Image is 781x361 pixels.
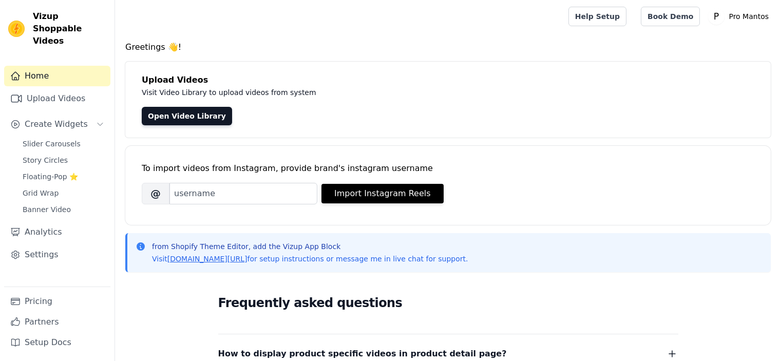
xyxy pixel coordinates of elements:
a: Book Demo [641,7,700,26]
div: To import videos from Instagram, provide brand's instagram username [142,162,754,175]
a: Banner Video [16,202,110,217]
span: Create Widgets [25,118,88,130]
span: Story Circles [23,155,68,165]
span: Slider Carousels [23,139,81,149]
span: @ [142,183,169,204]
a: Floating-Pop ⭐ [16,169,110,184]
input: username [169,183,317,204]
a: Pricing [4,291,110,312]
span: How to display product specific videos in product detail page? [218,347,507,361]
h4: Greetings 👋! [125,41,771,53]
span: Floating-Pop ⭐ [23,172,78,182]
span: Grid Wrap [23,188,59,198]
a: Story Circles [16,153,110,167]
text: P [714,11,719,22]
h4: Upload Videos [142,74,754,86]
a: Slider Carousels [16,137,110,151]
span: Banner Video [23,204,71,215]
a: Upload Videos [4,88,110,109]
a: Settings [4,244,110,265]
h2: Frequently asked questions [218,293,678,313]
button: How to display product specific videos in product detail page? [218,347,678,361]
a: Help Setup [568,7,626,26]
a: Partners [4,312,110,332]
span: Vizup Shoppable Videos [33,10,106,47]
a: Setup Docs [4,332,110,353]
button: Create Widgets [4,114,110,135]
a: Open Video Library [142,107,232,125]
p: Pro Mantos [725,7,773,26]
img: Vizup [8,21,25,37]
p: Visit Video Library to upload videos from system [142,86,602,99]
p: Visit for setup instructions or message me in live chat for support. [152,254,468,264]
a: [DOMAIN_NAME][URL] [167,255,247,263]
a: Grid Wrap [16,186,110,200]
button: P Pro Mantos [708,7,773,26]
button: Import Instagram Reels [321,184,444,203]
p: from Shopify Theme Editor, add the Vizup App Block [152,241,468,252]
a: Home [4,66,110,86]
a: Analytics [4,222,110,242]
